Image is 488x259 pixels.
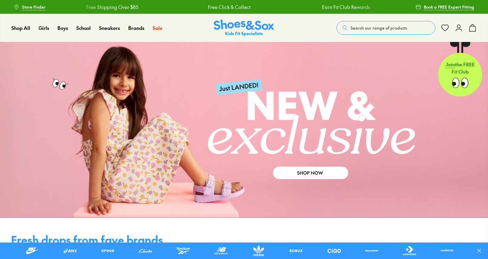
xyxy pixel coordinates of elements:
span: Boys [57,24,68,31]
span: Girls [38,24,49,31]
span: Sneakers [99,24,120,31]
a: Sale [153,24,163,32]
span: Join [446,61,455,68]
span: Sale [153,24,163,31]
span: Store Finder [22,4,46,10]
a: Shop All [11,24,30,32]
a: Free Shipping Over $85 [84,3,136,11]
a: Girls [38,24,49,32]
a: Boys [57,24,68,32]
a: Free Click & Collect [205,3,248,11]
a: Book a FREE Expert Fitting [415,1,474,13]
img: SNS_Logo_Responsive.svg [214,20,274,36]
span: Search our range of products [351,25,407,31]
a: Jointhe FREE Fit Club [438,42,482,97]
a: Brands [128,24,144,32]
span: School [76,24,91,31]
span: Shop All [11,24,30,31]
p: the FREE Fit Club [438,55,482,81]
a: Store Finder [14,1,46,13]
span: Brands [128,24,144,31]
span: Book a FREE Expert Fitting [424,4,474,10]
a: Sneakers [99,24,120,32]
a: School [76,24,91,32]
a: Shoes & Sox [214,20,274,36]
a: Earn Fit Club Rewards [319,3,367,11]
button: Search our range of products [336,21,435,35]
